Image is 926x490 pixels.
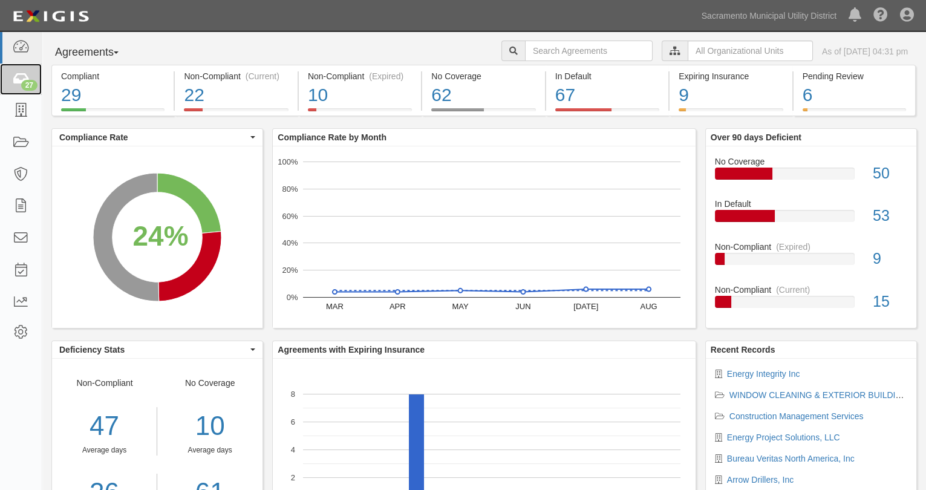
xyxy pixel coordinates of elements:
div: 9 [679,82,783,108]
text: 40% [282,238,298,247]
b: Recent Records [711,345,775,354]
a: Non-Compliant(Current)22 [175,108,297,118]
div: 47 [52,407,157,445]
div: In Default [706,198,916,210]
svg: A chart. [273,146,696,328]
div: 6 [803,82,906,108]
button: Deficiency Stats [52,341,262,358]
a: Non-Compliant(Expired)9 [715,241,907,284]
text: 100% [278,157,299,166]
div: 50 [864,163,916,185]
span: Compliance Rate [59,131,247,143]
div: Expiring Insurance [679,70,783,82]
div: 62 [431,82,535,108]
a: Expiring Insurance9 [670,108,792,118]
div: 24% [133,217,189,256]
a: No Coverage50 [715,155,907,198]
text: 0% [287,293,298,302]
i: Help Center - Complianz [873,8,888,23]
div: In Default [555,70,659,82]
b: Compliance Rate by Month [278,132,386,142]
text: 60% [282,211,298,220]
text: MAR [326,302,344,311]
div: 10 [308,82,412,108]
a: Pending Review6 [794,108,916,118]
div: 9 [864,248,916,270]
div: 22 [184,82,288,108]
a: Energy Integrity Inc [727,369,800,379]
a: In Default53 [715,198,907,241]
div: 15 [864,291,916,313]
a: Compliant29 [51,108,174,118]
text: AUG [641,302,657,311]
div: (Current) [246,70,279,82]
text: JUN [516,302,531,311]
input: All Organizational Units [688,41,813,61]
span: Deficiency Stats [59,344,247,356]
button: Agreements [51,41,142,65]
text: 6 [291,417,295,426]
text: 80% [282,185,298,194]
button: Compliance Rate [52,129,262,146]
div: 29 [61,82,165,108]
text: 8 [291,390,295,399]
div: (Current) [776,284,810,296]
div: Non-Compliant [706,241,916,253]
input: Search Agreements [525,41,653,61]
text: 2 [291,473,295,482]
text: APR [390,302,406,311]
b: Over 90 days Deficient [711,132,801,142]
text: 4 [291,445,295,454]
div: Pending Review [803,70,906,82]
text: MAY [452,302,469,311]
a: Arrow Drillers, Inc [727,475,794,485]
a: Non-Compliant(Expired)10 [299,108,421,118]
a: Bureau Veritas North America, Inc [727,454,855,463]
div: Non-Compliant [706,284,916,296]
div: Average days [166,445,253,456]
text: 20% [282,266,298,275]
a: In Default67 [546,108,668,118]
div: Compliant [61,70,165,82]
a: Energy Project Solutions, LLC [727,433,840,442]
svg: A chart. [52,146,262,328]
div: As of [DATE] 04:31 pm [822,45,908,57]
div: (Expired) [776,241,810,253]
img: logo-5460c22ac91f19d4615b14bd174203de0afe785f0fc80cf4dbbc73dc1793850b.png [9,5,93,27]
div: No Coverage [706,155,916,168]
b: Agreements with Expiring Insurance [278,345,425,354]
div: Non-Compliant (Current) [184,70,288,82]
text: [DATE] [574,302,599,311]
a: Construction Management Services [729,411,864,421]
a: No Coverage62 [422,108,544,118]
div: 27 [21,80,37,91]
div: 53 [864,205,916,227]
div: No Coverage [431,70,535,82]
div: 67 [555,82,659,108]
a: Sacramento Municipal Utility District [696,4,843,28]
div: Average days [52,445,157,456]
div: (Expired) [369,70,403,82]
div: 10 [166,407,253,445]
a: Non-Compliant(Current)15 [715,284,907,318]
div: Non-Compliant (Expired) [308,70,412,82]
